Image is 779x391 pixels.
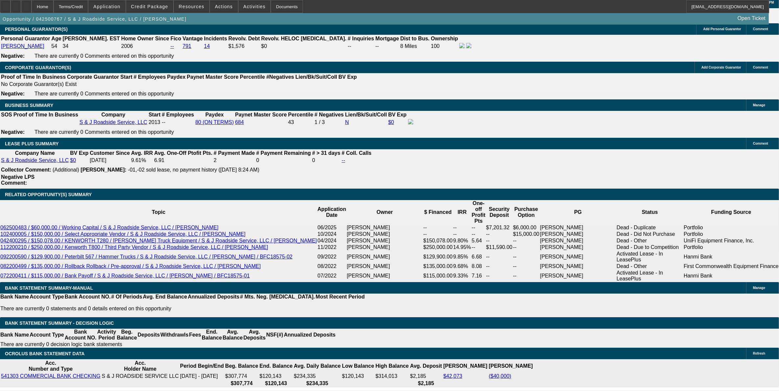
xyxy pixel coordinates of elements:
[347,231,423,237] td: [PERSON_NAME]
[187,74,239,80] b: Paynet Master Score
[128,167,259,173] span: -01,-02 sold lease, no payment history ([DATE] 8:24 AM)
[513,200,540,224] th: Purchase Option
[423,251,453,263] td: $129,900.00
[210,0,238,13] button: Actions
[1,53,25,59] b: Negative:
[347,200,423,224] th: Owner
[1,157,69,163] a: S & J Roadside Service, LLC
[1,43,44,49] a: [PERSON_NAME]
[235,119,244,125] a: 684
[243,329,266,341] th: Avg. Deposits
[1,36,50,41] b: Personal Guarantor
[228,43,260,50] td: $1,576
[348,36,374,41] b: # Inquiries
[410,380,442,387] th: $2,185
[213,157,255,164] td: 2
[239,0,271,13] button: Activities
[312,157,341,164] td: 0
[453,231,471,237] td: --
[134,74,166,80] b: # Employees
[683,200,779,224] th: Funding Source
[293,380,341,387] th: $234,335
[347,270,423,282] td: [PERSON_NAME]
[201,329,222,341] th: End. Balance
[240,74,265,80] b: Percentile
[342,150,372,156] b: # Coll. Calls
[540,263,616,270] td: [PERSON_NAME]
[187,294,240,300] th: Annualized Deposits
[347,244,423,251] td: [PERSON_NAME]
[5,141,59,146] span: LEASE PLUS SUMMARY
[443,373,462,379] a: $42,073
[64,329,97,341] th: Bank Account NO.
[431,36,458,41] b: Ownership
[102,112,126,117] b: Company
[293,373,341,380] td: $234,335
[222,329,243,341] th: Avg. Balance
[471,263,486,270] td: 8.08
[453,244,471,251] td: 14.95%
[616,244,683,251] td: Dead - Due to Competition
[375,373,409,380] td: $314,013
[540,244,616,251] td: [PERSON_NAME]
[347,43,374,50] td: --
[466,43,471,48] img: linkedin-icon.png
[0,254,292,259] a: 092200590 / $129,900.00 / Peterbilt 567 / Hammer Trucks / S & J Roadside Service, LLC / [PERSON_N...
[121,36,169,41] b: Home Owner Since
[131,4,168,9] span: Credit Package
[338,74,357,80] b: BV Exp
[137,329,160,341] th: Deposits
[261,36,347,41] b: Revolv. HELOC [MEDICAL_DATA].
[5,285,93,291] span: BANK STATEMENT SUMMARY-MANUAL
[342,157,345,163] a: --
[154,157,213,164] td: 6.91
[51,43,61,50] td: 54
[753,286,765,290] span: Manage
[459,43,465,48] img: facebook-icon.png
[513,263,540,270] td: --
[317,231,346,237] td: 10/2024
[266,329,284,341] th: NSF(#)
[1,91,25,96] b: Negative:
[1,112,12,118] th: SOS
[29,294,64,300] th: Account Type
[616,231,683,237] td: Dead - Did Not Purchase
[423,270,453,282] td: $115,000.00
[735,13,768,24] a: Open Ticket
[102,360,179,372] th: Acc. Holder Name
[5,65,71,70] span: CORPORATE GUARANTOR(S)
[376,36,399,41] b: Mortgage
[51,36,61,41] b: Age
[317,263,346,270] td: 08/2022
[131,150,153,156] b: Avg. IRR
[315,294,365,300] th: Most Recent Period
[408,119,413,124] img: facebook-icon.png
[453,251,471,263] td: 9.85%
[88,0,125,13] button: Application
[5,351,84,356] span: OCROLUS BANK STATEMENT DATA
[1,129,25,135] b: Negative:
[388,119,394,125] a: $0
[5,103,53,108] span: BUSINESS SUMMARY
[64,294,111,300] th: Bank Account NO.
[317,270,346,282] td: 07/2022
[1,74,66,80] th: Proof of Time In Business
[443,360,488,372] th: [PERSON_NAME]
[205,112,224,117] b: Paydex
[167,74,186,80] b: Paydex
[0,273,250,278] a: 072200411 / $115,000.00 / Bank Payoff / S & J Roadside Service, LLC / [PERSON_NAME] / BFC18575-01
[189,329,201,341] th: Fees
[3,16,186,22] span: Opportunity / 042500767 / S & J Roadside Service, LLC / [PERSON_NAME]
[180,373,224,380] td: [DATE] - [DATE]
[540,270,616,282] td: [PERSON_NAME]
[513,224,540,231] td: $6,000.00
[34,53,174,59] span: There are currently 0 Comments entered on this opportunity
[183,36,203,41] b: Vantage
[453,224,471,231] td: --
[261,43,347,50] td: $0
[513,237,540,244] td: --
[171,36,181,41] b: Fico
[423,231,453,237] td: --
[423,237,453,244] td: $150,078.00
[70,150,88,156] b: BV Exp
